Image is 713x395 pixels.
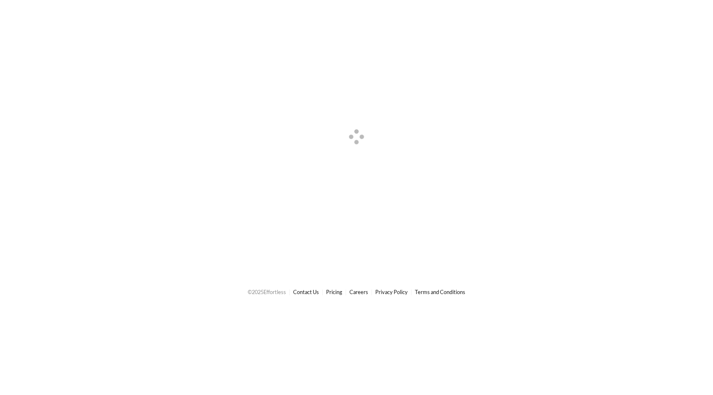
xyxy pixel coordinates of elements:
a: Terms and Conditions [415,289,465,295]
span: © 2025 Effortless [248,289,286,295]
a: Privacy Policy [375,289,408,295]
a: Contact Us [293,289,319,295]
a: Pricing [326,289,342,295]
a: Careers [349,289,368,295]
